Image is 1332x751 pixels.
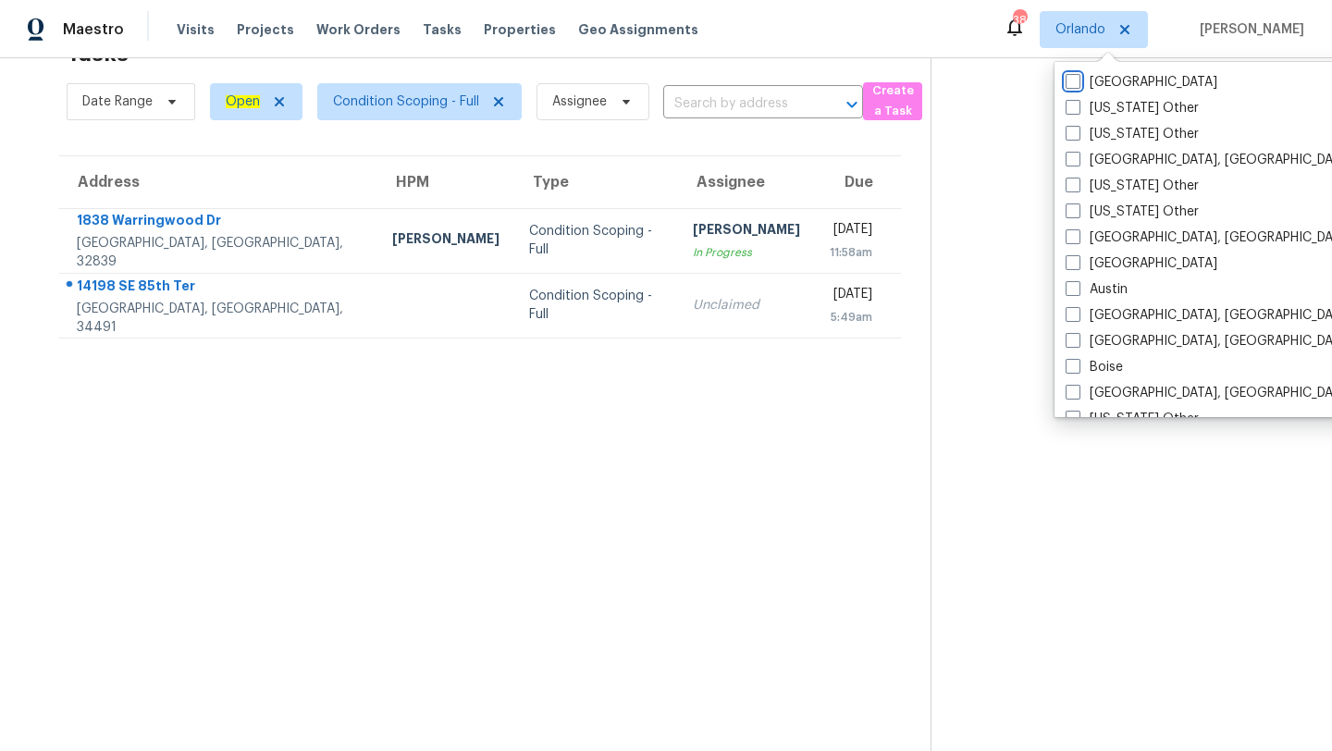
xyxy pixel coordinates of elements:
[484,20,556,39] span: Properties
[663,90,811,118] input: Search by address
[1066,177,1199,195] label: [US_STATE] Other
[578,20,698,39] span: Geo Assignments
[1066,280,1128,299] label: Austin
[872,80,913,123] span: Create a Task
[863,82,922,120] button: Create a Task
[237,20,294,39] span: Projects
[529,287,663,324] div: Condition Scoping - Full
[77,300,363,337] div: [GEOGRAPHIC_DATA], [GEOGRAPHIC_DATA], 34491
[1066,73,1217,92] label: [GEOGRAPHIC_DATA]
[316,20,401,39] span: Work Orders
[1192,20,1304,39] span: [PERSON_NAME]
[839,92,865,117] button: Open
[514,156,678,208] th: Type
[693,296,800,314] div: Unclaimed
[1066,410,1199,428] label: [US_STATE] Other
[1066,358,1123,376] label: Boise
[529,222,663,259] div: Condition Scoping - Full
[59,156,377,208] th: Address
[678,156,815,208] th: Assignee
[63,20,124,39] span: Maestro
[377,156,514,208] th: HPM
[333,92,479,111] span: Condition Scoping - Full
[693,220,800,243] div: [PERSON_NAME]
[1066,203,1199,221] label: [US_STATE] Other
[1055,20,1105,39] span: Orlando
[392,229,499,252] div: [PERSON_NAME]
[552,92,607,111] span: Assignee
[815,156,901,208] th: Due
[226,95,260,108] ah_el_jm_1744035306855: Open
[830,220,872,243] div: [DATE]
[830,308,872,326] div: 5:49am
[82,92,153,111] span: Date Range
[693,243,800,262] div: In Progress
[77,234,363,271] div: [GEOGRAPHIC_DATA], [GEOGRAPHIC_DATA], 32839
[1066,99,1199,117] label: [US_STATE] Other
[77,211,363,234] div: 1838 Warringwood Dr
[1066,125,1199,143] label: [US_STATE] Other
[830,243,872,262] div: 11:58am
[1066,254,1217,273] label: [GEOGRAPHIC_DATA]
[830,285,872,308] div: [DATE]
[423,23,462,36] span: Tasks
[67,44,129,63] h2: Tasks
[77,277,363,300] div: 14198 SE 85th Ter
[177,20,215,39] span: Visits
[1013,11,1026,30] div: 38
